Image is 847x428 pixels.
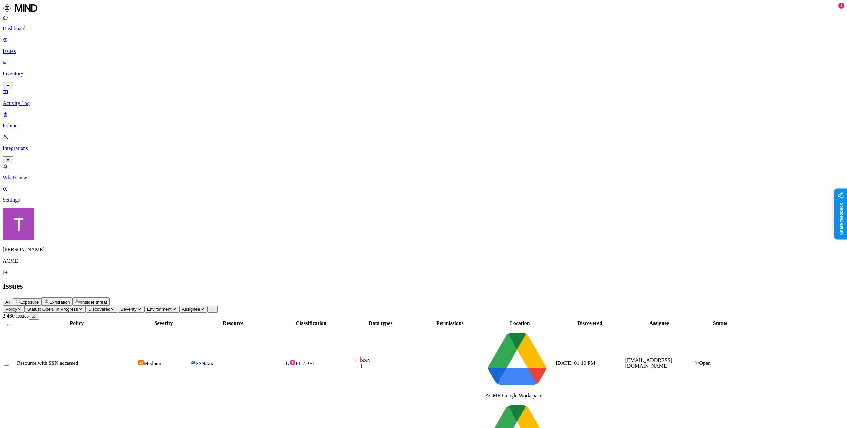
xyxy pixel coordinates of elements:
div: Resource [190,321,276,326]
a: Settings [3,186,844,203]
span: – [416,360,419,366]
a: Activity Log [3,89,844,106]
div: Discovered [556,321,624,326]
div: Policy [17,321,137,326]
a: Dashboard [3,15,844,32]
div: PII / PHI [290,360,345,366]
div: SSN [360,357,415,364]
img: MIND [3,3,37,13]
span: Severity [121,307,137,312]
div: 1 [838,3,844,9]
button: Select all [7,324,12,326]
img: status-open.svg [694,360,699,365]
div: Permissions [416,321,484,326]
span: Discovered [88,307,111,312]
span: Medium [144,361,161,366]
button: Select row [4,364,9,366]
span: Exposure [20,300,39,305]
span: [EMAIL_ADDRESS][DOMAIN_NAME] [625,357,672,369]
span: Exfiltration [49,300,70,305]
p: Policies [3,123,844,129]
span: Insider threat [81,300,107,305]
div: Severity [138,321,189,326]
span: 2,460 Issues [3,313,29,319]
p: Inventory [3,71,844,77]
div: 4 [360,364,415,369]
a: MIND [3,3,844,15]
a: What's new [3,163,844,181]
p: Activity Log [3,100,844,106]
a: Inventory [3,60,844,88]
img: microsoft-word.svg [190,360,196,365]
div: Data types [346,321,415,326]
a: Integrations [3,134,844,162]
p: Issues [3,48,844,54]
p: Integrations [3,145,844,151]
a: Policies [3,111,844,129]
p: Dashboard [3,26,844,32]
img: Tzvi Shir-Vaknin [3,208,34,240]
span: All [5,300,10,305]
span: Environment [147,307,172,312]
div: Status [694,321,745,326]
span: ACME Google Workspace [485,393,542,398]
div: Assignee [625,321,693,326]
p: Settings [3,197,844,203]
p: ACME [3,258,844,264]
a: Issues [3,37,844,54]
img: pii.svg [290,360,295,365]
h2: Issues [3,282,844,291]
span: Policy [5,307,17,312]
div: Classification [277,321,345,326]
span: Assignee [182,307,200,312]
img: pii-line.svg [360,357,361,362]
img: google-drive.svg [485,328,549,391]
img: severity-medium.svg [138,360,144,365]
span: [DATE] 01:10 PM [556,360,595,366]
p: What's new [3,175,844,181]
span: Resource with SSN accessed [17,360,78,366]
span: Open [699,360,711,366]
div: Location [485,321,555,326]
span: SSN2.txt [196,361,215,366]
span: Status: Open, In Progress [27,307,78,312]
